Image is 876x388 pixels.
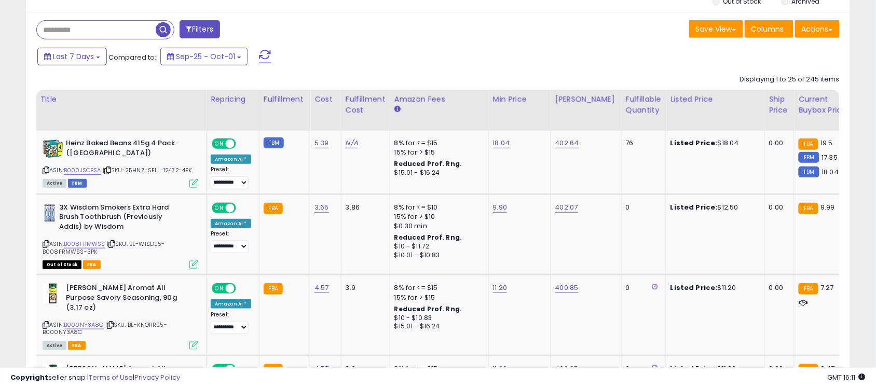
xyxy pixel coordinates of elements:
[394,242,481,251] div: $10 - $11.72
[555,138,579,148] a: 402.64
[670,138,757,148] div: $18.04
[10,373,180,383] div: seller snap | |
[493,138,510,148] a: 18.04
[670,202,718,212] b: Listed Price:
[670,283,718,293] b: Listed Price:
[626,283,658,293] div: 0
[43,321,167,336] span: | SKU: BE-KNORR25-B000NY3A8C
[394,203,481,212] div: 8% for <= $10
[103,166,192,174] span: | SKU: 25HNZ-SELL-12472-4PK
[346,138,358,148] a: N/A
[745,20,793,38] button: Columns
[828,372,866,382] span: 2025-10-9 16:11 GMT
[314,138,329,148] a: 5.39
[264,137,284,148] small: FBM
[555,202,578,213] a: 402.07
[394,138,481,148] div: 8% for <= $15
[211,166,251,189] div: Preset:
[394,322,481,331] div: $15.01 - $16.24
[235,140,251,148] span: OFF
[821,202,836,212] span: 9.99
[394,251,481,260] div: $10.01 - $10.83
[799,152,819,163] small: FBM
[43,203,198,268] div: ASIN:
[346,94,386,116] div: Fulfillment Cost
[43,341,66,350] span: All listings currently available for purchase on Amazon
[176,51,235,62] span: Sep-25 - Oct-01
[43,260,81,269] span: All listings that are currently out of stock and unavailable for purchase on Amazon
[40,94,202,105] div: Title
[670,138,718,148] b: Listed Price:
[211,299,251,309] div: Amazon AI *
[394,94,484,105] div: Amazon Fees
[394,105,401,114] small: Amazon Fees.
[134,372,180,382] a: Privacy Policy
[43,138,198,187] div: ASIN:
[64,240,105,248] a: B008FRMWSS
[799,283,818,295] small: FBA
[264,203,283,214] small: FBA
[264,94,306,105] div: Fulfillment
[799,203,818,214] small: FBA
[314,283,329,293] a: 4.57
[769,94,790,116] div: Ship Price
[213,284,226,293] span: ON
[66,283,192,315] b: [PERSON_NAME] Aromat All Purpose Savory Seasoning, 90g (3.17 oz)
[235,203,251,212] span: OFF
[769,138,786,148] div: 0.00
[626,203,658,212] div: 0
[555,94,617,105] div: [PERSON_NAME]
[346,283,382,293] div: 3.9
[43,283,63,304] img: 41NfV5KjcxL._SL40_.jpg
[821,283,834,293] span: 7.27
[751,24,784,34] span: Columns
[740,75,840,85] div: Displaying 1 to 25 of 245 items
[43,179,66,188] span: All listings currently available for purchase on Amazon
[799,138,818,150] small: FBA
[394,314,481,323] div: $10 - $10.83
[394,283,481,293] div: 8% for <= $15
[799,94,852,116] div: Current Buybox Price
[821,138,833,148] span: 19.5
[64,166,101,175] a: B000JSOBSA
[394,212,481,221] div: 15% for > $10
[769,203,786,212] div: 0.00
[66,138,192,160] b: Heinz Baked Beans 415g 4 Pack ([GEOGRAPHIC_DATA])
[211,219,251,228] div: Amazon AI *
[213,203,226,212] span: ON
[211,94,255,105] div: Repricing
[822,153,838,162] span: 17.35
[211,311,251,335] div: Preset:
[83,260,101,269] span: FBA
[89,372,133,382] a: Terms of Use
[394,159,462,168] b: Reduced Prof. Rng.
[64,321,104,329] a: B000NY3A8C
[493,202,508,213] a: 9.90
[555,283,579,293] a: 400.85
[394,233,462,242] b: Reduced Prof. Rng.
[626,138,658,148] div: 76
[394,169,481,177] div: $15.01 - $16.24
[37,48,107,65] button: Last 7 Days
[394,293,481,302] div: 15% for > $15
[314,94,337,105] div: Cost
[493,94,546,105] div: Min Price
[493,283,508,293] a: 11.20
[822,167,839,177] span: 18.04
[670,283,757,293] div: $11.20
[43,240,165,255] span: | SKU: BE-WISD25-B008FRMWSS-3PK
[795,20,840,38] button: Actions
[160,48,248,65] button: Sep-25 - Oct-01
[394,221,481,231] div: $0.30 min
[43,203,57,224] img: 41vSnFpG4CL._SL40_.jpg
[180,20,220,38] button: Filters
[394,304,462,313] b: Reduced Prof. Rng.
[670,203,757,212] div: $12.50
[211,155,251,164] div: Amazon AI *
[213,140,226,148] span: ON
[68,341,86,350] span: FBA
[43,138,63,159] img: 51FTa4+IxzL._SL40_.jpg
[53,51,94,62] span: Last 7 Days
[59,203,185,234] b: 3X Wisdom Smokers Extra Hard Brush Toothbrush (Previously Addis) by Wisdom
[108,52,156,62] span: Compared to:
